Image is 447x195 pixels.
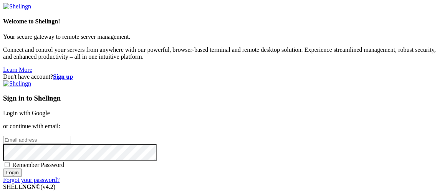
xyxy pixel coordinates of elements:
a: Sign up [53,73,73,80]
p: or continue with email: [3,123,444,130]
h3: Sign in to Shellngn [3,94,444,102]
span: 4.2.0 [41,183,56,190]
img: Shellngn [3,3,31,10]
p: Connect and control your servers from anywhere with our powerful, browser-based terminal and remo... [3,46,444,60]
div: Don't have account? [3,73,444,80]
img: Shellngn [3,80,31,87]
span: SHELL © [3,183,55,190]
a: Learn More [3,66,32,73]
input: Login [3,169,22,177]
h4: Welcome to Shellngn! [3,18,444,25]
input: Email address [3,136,71,144]
a: Login with Google [3,110,50,116]
b: NGN [22,183,36,190]
input: Remember Password [5,162,10,167]
span: Remember Password [12,162,65,168]
p: Your secure gateway to remote server management. [3,33,444,40]
a: Forgot your password? [3,177,60,183]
